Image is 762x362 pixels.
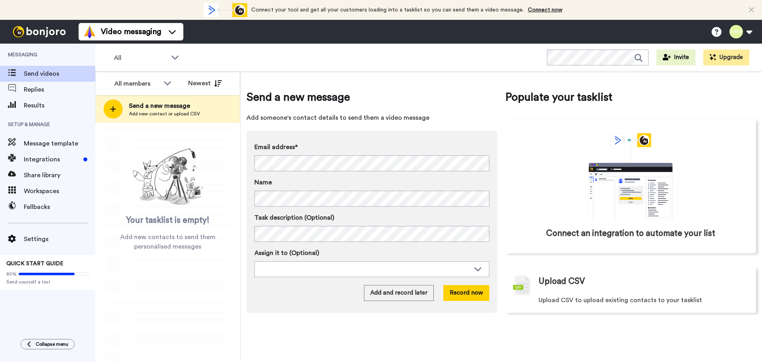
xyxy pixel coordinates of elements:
[6,279,89,285] span: Send yourself a test
[254,213,489,222] label: Task description (Optional)
[703,50,749,65] button: Upgrade
[24,101,95,110] span: Results
[364,285,434,301] button: Add and record later
[24,186,95,196] span: Workspaces
[182,75,228,91] button: Newest
[246,89,497,105] span: Send a new message
[114,79,160,88] div: All members
[24,85,95,94] span: Replies
[83,25,96,38] img: vm-color.svg
[10,26,69,37] img: bj-logo-header-white.svg
[505,89,756,105] span: Populate your tasklist
[246,113,497,123] span: Add someone's contact details to send them a video message
[546,228,715,239] span: Connect an integration to automate your list
[254,142,489,152] label: Email address*
[204,3,247,17] div: animation
[24,155,80,164] span: Integrations
[126,215,210,226] span: Your tasklist is empty!
[24,139,95,148] span: Message template
[6,261,63,266] span: QUICK START GUIDE
[571,133,690,220] div: animation
[36,341,68,347] span: Collapse menu
[21,339,75,349] button: Collapse menu
[24,170,95,180] span: Share library
[24,202,95,212] span: Fallbacks
[443,285,489,301] button: Record now
[539,276,585,287] span: Upload CSV
[539,295,702,305] span: Upload CSV to upload existing contacts to your tasklist
[254,178,272,187] span: Name
[129,111,200,117] span: Add new contact or upload CSV
[114,53,167,63] span: All
[128,145,208,209] img: ready-set-action.png
[107,232,228,251] span: Add new contacts to send them personalised messages
[656,50,695,65] button: Invite
[6,271,17,277] span: 80%
[101,26,161,37] span: Video messaging
[251,7,524,13] span: Connect your tool and get all your customers loading into a tasklist so you can send them a video...
[528,7,562,13] a: Connect now
[24,69,95,79] span: Send videos
[24,234,95,244] span: Settings
[129,101,200,111] span: Send a new message
[254,248,489,258] label: Assign it to (Optional)
[513,276,531,295] img: csv-grey.png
